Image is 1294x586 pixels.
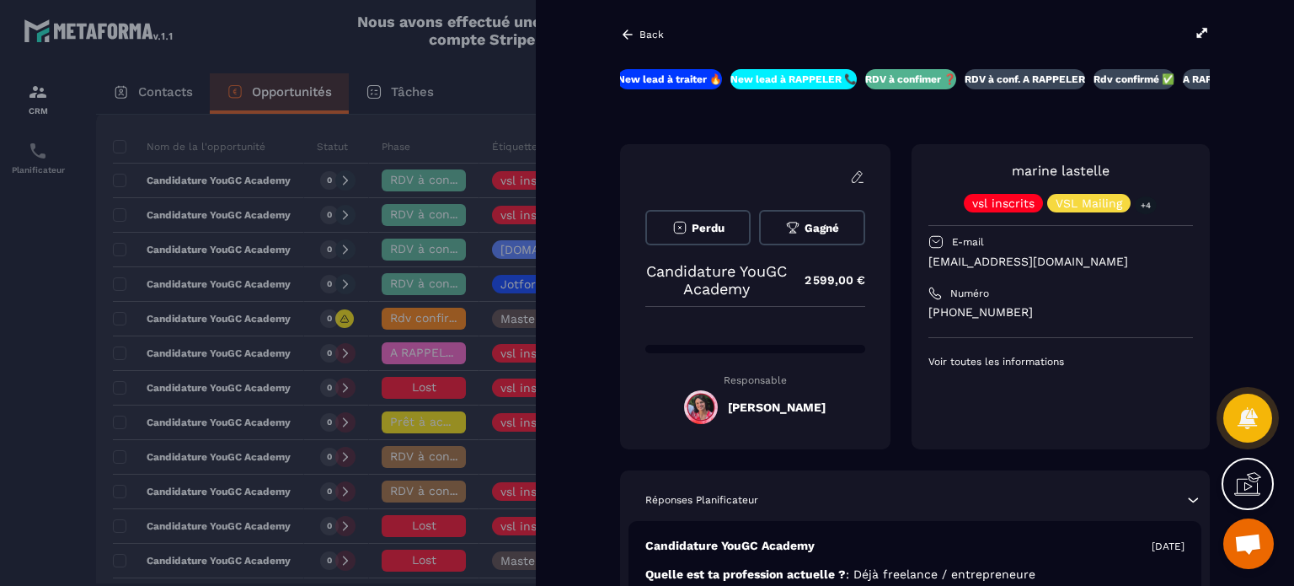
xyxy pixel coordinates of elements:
[645,374,865,386] p: Responsable
[1056,197,1122,209] p: VSL Mailing
[645,210,751,245] button: Perdu
[1223,519,1274,569] div: Ouvrir le chat
[928,304,1193,320] p: [PHONE_NUMBER]
[730,73,857,86] p: New lead à RAPPELER 📞
[692,222,725,234] span: Perdu
[952,235,984,249] p: E-mail
[1012,163,1110,179] a: marine lastelle
[645,262,788,298] p: Candidature YouGC Academy
[865,73,956,86] p: RDV à confimer ❓
[928,355,1193,368] p: Voir toutes les informations
[1152,540,1184,553] p: [DATE]
[1093,73,1174,86] p: Rdv confirmé ✅
[846,567,1035,581] span: : Déjà freelance / entrepreneure
[645,567,1184,583] p: Quelle est ta profession actuelle ?
[805,222,839,234] span: Gagné
[759,210,864,245] button: Gagné
[1135,196,1157,214] p: +4
[618,73,722,86] p: New lead à traiter 🔥
[645,538,815,554] p: Candidature YouGC Academy
[928,254,1193,270] p: [EMAIL_ADDRESS][DOMAIN_NAME]
[965,73,1085,86] p: RDV à conf. A RAPPELER
[639,29,664,40] p: Back
[645,493,758,507] p: Réponses Planificateur
[788,264,865,297] p: 2 599,00 €
[972,197,1035,209] p: vsl inscrits
[728,401,826,414] h5: [PERSON_NAME]
[950,287,989,300] p: Numéro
